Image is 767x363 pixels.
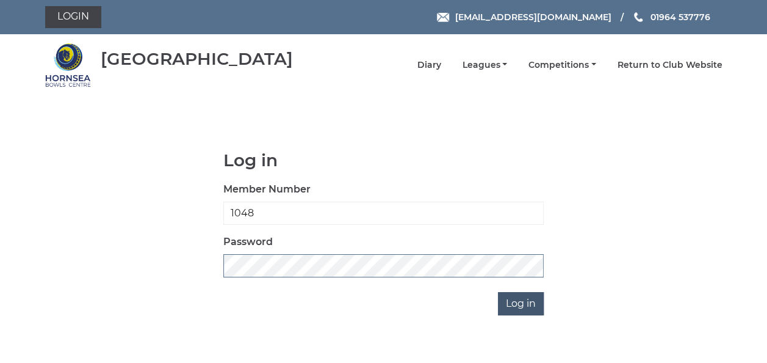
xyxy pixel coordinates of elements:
[462,59,507,71] a: Leagues
[528,59,596,71] a: Competitions
[634,12,643,22] img: Phone us
[437,13,449,22] img: Email
[437,10,611,24] a: Email [EMAIL_ADDRESS][DOMAIN_NAME]
[455,12,611,23] span: [EMAIL_ADDRESS][DOMAIN_NAME]
[223,235,273,249] label: Password
[618,59,722,71] a: Return to Club Website
[223,182,311,197] label: Member Number
[45,42,91,88] img: Hornsea Bowls Centre
[417,59,441,71] a: Diary
[650,12,710,23] span: 01964 537776
[45,6,101,28] a: Login
[632,10,710,24] a: Phone us 01964 537776
[101,50,293,68] div: [GEOGRAPHIC_DATA]
[498,292,544,315] input: Log in
[223,151,544,170] h1: Log in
